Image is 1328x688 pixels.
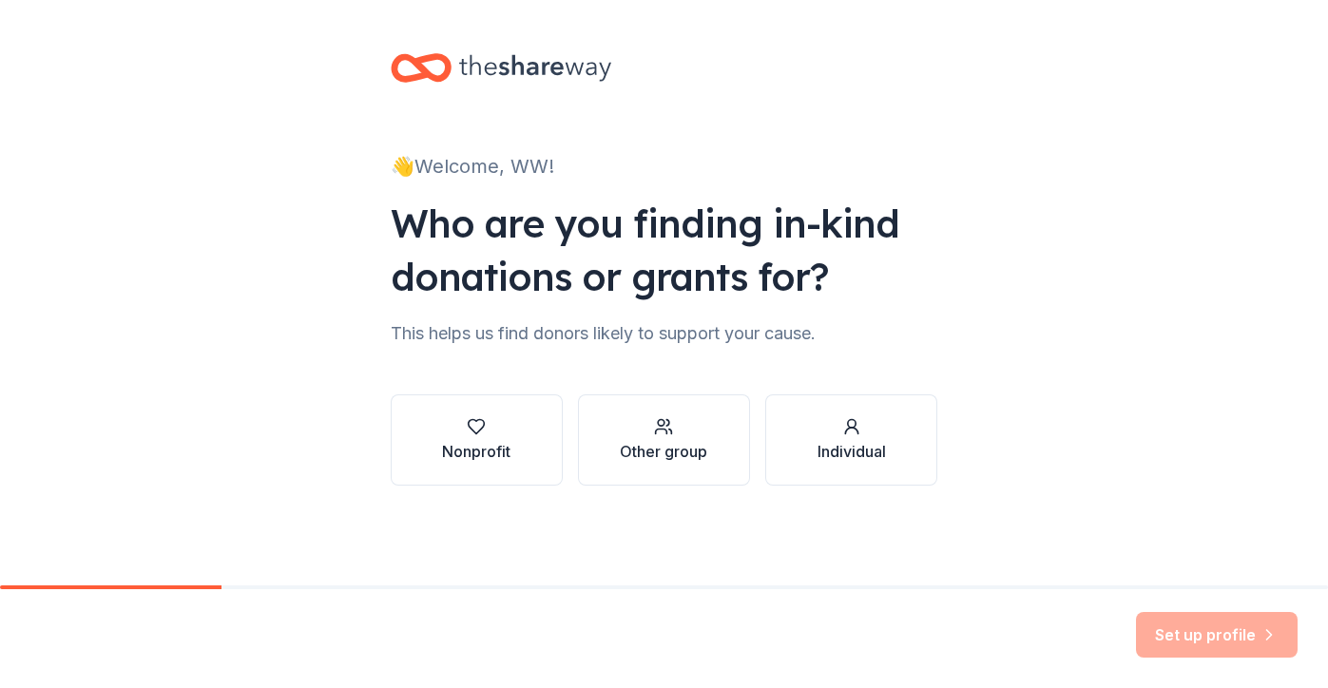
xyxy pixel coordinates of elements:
button: Other group [578,394,750,486]
button: Individual [765,394,937,486]
div: This helps us find donors likely to support your cause. [391,318,938,349]
div: Nonprofit [442,440,510,463]
div: 👋 Welcome, WW! [391,151,938,182]
div: Who are you finding in-kind donations or grants for? [391,197,938,303]
button: Nonprofit [391,394,563,486]
div: Other group [620,440,707,463]
div: Individual [818,440,886,463]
